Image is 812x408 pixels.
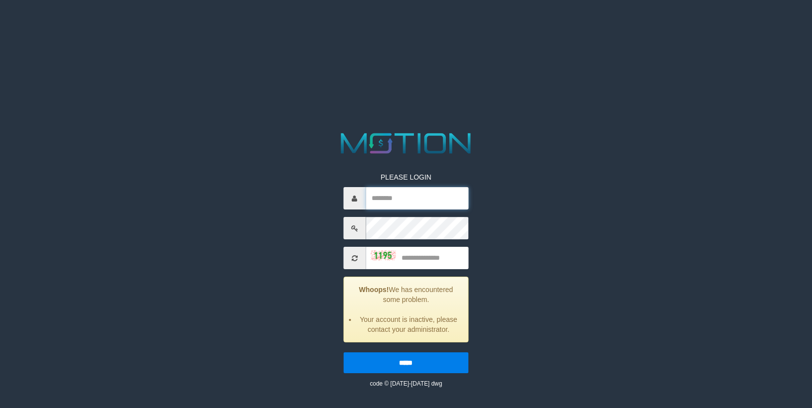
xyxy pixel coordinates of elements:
p: PLEASE LOGIN [343,172,469,182]
div: We has encountered some problem. [343,277,469,342]
li: Your account is inactive, please contact your administrator. [356,314,461,334]
strong: Whoops! [359,286,389,294]
img: captcha [371,250,396,260]
img: MOTION_logo.png [335,129,477,157]
small: code © [DATE]-[DATE] dwg [370,380,442,387]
